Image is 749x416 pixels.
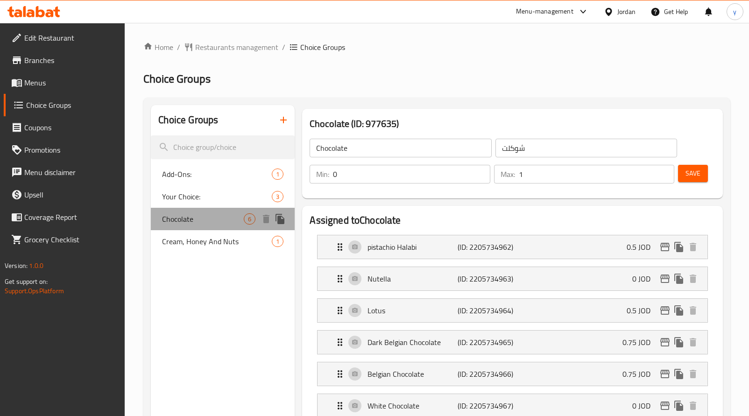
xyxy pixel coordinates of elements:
[318,235,707,259] div: Expand
[272,236,283,247] div: Choices
[458,305,517,316] p: (ID: 2205734964)
[272,169,283,180] div: Choices
[24,234,118,245] span: Grocery Checklist
[273,212,287,226] button: duplicate
[632,400,658,411] p: 0 JOD
[282,42,285,53] li: /
[151,185,295,208] div: Your Choice:3
[686,399,700,413] button: delete
[632,273,658,284] p: 0 JOD
[24,77,118,88] span: Menus
[686,303,700,317] button: delete
[658,399,672,413] button: edit
[162,191,272,202] span: Your Choice:
[162,169,272,180] span: Add-Ons:
[24,55,118,66] span: Branches
[672,272,686,286] button: duplicate
[672,335,686,349] button: duplicate
[316,169,329,180] p: Min:
[672,367,686,381] button: duplicate
[5,260,28,272] span: Version:
[151,230,295,253] div: Cream, Honey And Nuts1
[4,94,125,116] a: Choice Groups
[310,263,715,295] li: Expand
[672,303,686,317] button: duplicate
[658,303,672,317] button: edit
[458,273,517,284] p: (ID: 2205734963)
[4,71,125,94] a: Menus
[4,27,125,49] a: Edit Restaurant
[162,236,272,247] span: Cream, Honey And Nuts
[24,144,118,155] span: Promotions
[4,116,125,139] a: Coupons
[318,267,707,290] div: Expand
[685,168,700,179] span: Save
[318,362,707,386] div: Expand
[458,241,517,253] p: (ID: 2205734962)
[24,189,118,200] span: Upsell
[658,367,672,381] button: edit
[310,116,715,131] h3: Chocolate (ID: 977635)
[4,161,125,183] a: Menu disclaimer
[622,368,658,380] p: 0.75 JOD
[29,260,43,272] span: 1.0.0
[658,272,672,286] button: edit
[5,285,64,297] a: Support.OpsPlatform
[143,42,173,53] a: Home
[367,273,457,284] p: Nutella
[244,215,255,224] span: 6
[24,167,118,178] span: Menu disclaimer
[318,331,707,354] div: Expand
[310,213,715,227] h2: Assigned to Chocolate
[4,139,125,161] a: Promotions
[158,113,218,127] h2: Choice Groups
[272,170,283,179] span: 1
[272,237,283,246] span: 1
[4,206,125,228] a: Coverage Report
[259,212,273,226] button: delete
[24,32,118,43] span: Edit Restaurant
[4,49,125,71] a: Branches
[658,240,672,254] button: edit
[658,335,672,349] button: edit
[272,192,283,201] span: 3
[24,122,118,133] span: Coupons
[367,368,457,380] p: Belgian Chocolate
[672,240,686,254] button: duplicate
[627,305,658,316] p: 0.5 JOD
[678,165,708,182] button: Save
[195,42,278,53] span: Restaurants management
[458,400,517,411] p: (ID: 2205734967)
[162,213,244,225] span: Chocolate
[26,99,118,111] span: Choice Groups
[458,337,517,348] p: (ID: 2205734965)
[458,368,517,380] p: (ID: 2205734966)
[177,42,180,53] li: /
[310,295,715,326] li: Expand
[5,275,48,288] span: Get support on:
[300,42,345,53] span: Choice Groups
[367,337,457,348] p: Dark Belgian Chocolate
[516,6,573,17] div: Menu-management
[310,358,715,390] li: Expand
[151,135,295,159] input: search
[310,326,715,358] li: Expand
[184,42,278,53] a: Restaurants management
[686,335,700,349] button: delete
[627,241,658,253] p: 0.5 JOD
[318,299,707,322] div: Expand
[367,241,457,253] p: pistachio Halabi
[686,367,700,381] button: delete
[686,272,700,286] button: delete
[24,212,118,223] span: Coverage Report
[622,337,658,348] p: 0.75 JOD
[143,42,730,53] nav: breadcrumb
[143,68,211,89] span: Choice Groups
[686,240,700,254] button: delete
[310,231,715,263] li: Expand
[367,305,457,316] p: Lotus
[617,7,636,17] div: Jordan
[4,228,125,251] a: Grocery Checklist
[244,213,255,225] div: Choices
[4,183,125,206] a: Upsell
